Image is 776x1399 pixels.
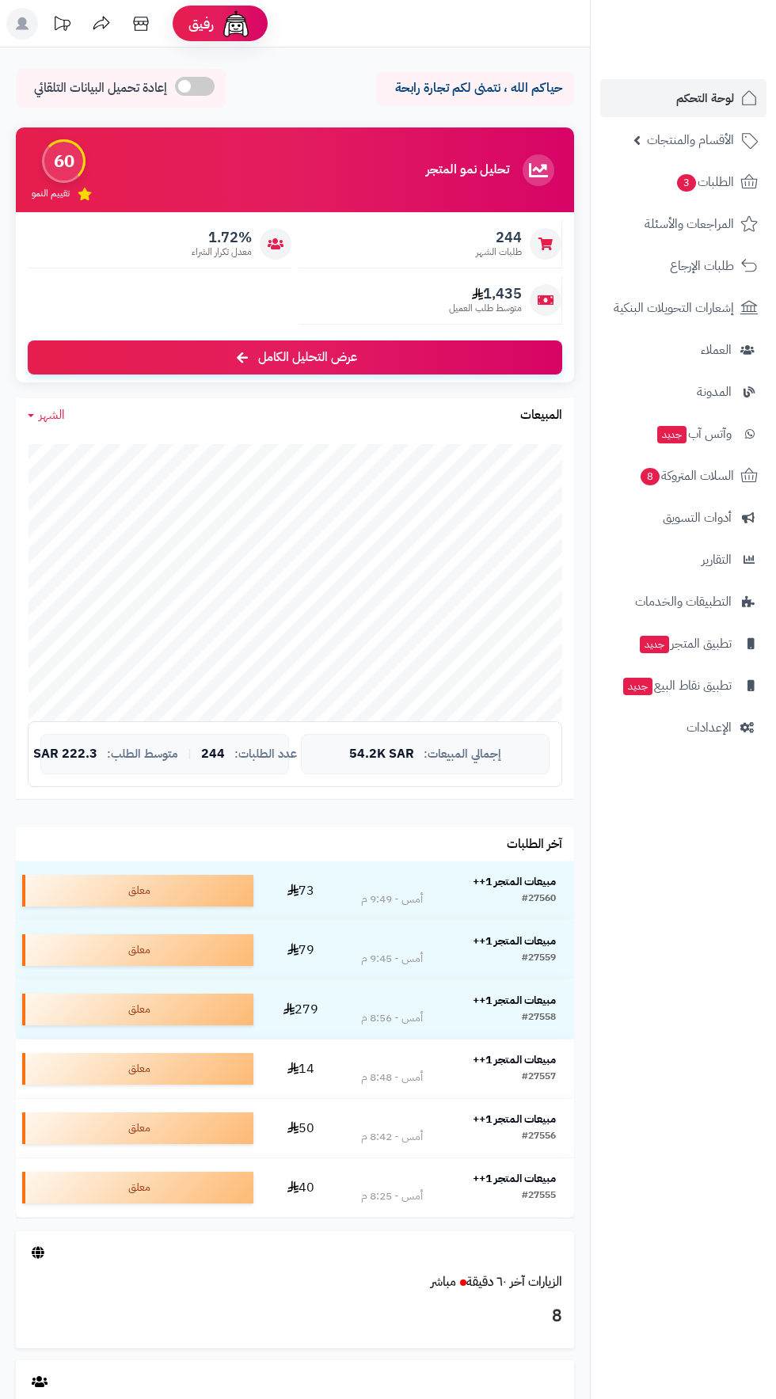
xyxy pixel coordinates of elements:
div: أمس - 8:48 م [361,1070,423,1085]
a: العملاء [600,331,766,369]
span: جديد [657,426,687,443]
strong: مبيعات المتجر 1++ [473,933,556,949]
span: جديد [640,636,669,653]
a: الطلبات3 [600,163,766,201]
span: 1.72% [192,229,252,246]
div: معلق [22,1053,253,1085]
td: 14 [260,1040,343,1098]
a: تطبيق المتجرجديد [600,625,766,663]
span: 222.3 SAR [33,747,97,762]
span: الطلبات [675,171,734,193]
a: تطبيق نقاط البيعجديد [600,667,766,705]
a: لوحة التحكم [600,79,766,117]
div: معلق [22,994,253,1025]
strong: مبيعات المتجر 1++ [473,1051,556,1068]
span: معدل تكرار الشراء [192,245,252,259]
span: تطبيق نقاط البيع [622,675,732,697]
a: تحديثات المنصة [42,8,82,44]
div: #27558 [522,1010,556,1026]
span: رفيق [188,14,214,33]
a: إشعارات التحويلات البنكية [600,289,766,327]
span: المدونة [697,381,732,403]
span: 8 [641,468,660,485]
a: السلات المتروكة8 [600,457,766,495]
a: الإعدادات [600,709,766,747]
span: جديد [623,678,652,695]
a: عرض التحليل الكامل [28,340,562,374]
span: الأقسام والمنتجات [647,129,734,151]
h3: المبيعات [520,409,562,423]
span: متوسط طلب العميل [449,302,522,315]
img: logo-2.png [668,44,761,78]
small: مباشر [431,1272,456,1291]
h3: آخر الطلبات [507,838,562,852]
div: معلق [22,1172,253,1203]
a: الشهر [28,406,65,424]
div: #27559 [522,951,556,967]
div: #27555 [522,1188,556,1204]
strong: مبيعات المتجر 1++ [473,873,556,890]
div: أمس - 9:49 م [361,891,423,907]
span: عرض التحليل الكامل [258,348,357,367]
span: العملاء [701,339,732,361]
span: المراجعات والأسئلة [645,213,734,235]
td: 50 [260,1099,343,1158]
a: التقارير [600,541,766,579]
td: 79 [260,921,343,979]
span: إعادة تحميل البيانات التلقائي [34,79,167,97]
div: #27560 [522,891,556,907]
div: أمس - 8:25 م [361,1188,423,1204]
a: التطبيقات والخدمات [600,583,766,621]
div: أمس - 8:42 م [361,1129,423,1145]
span: تقييم النمو [32,187,70,200]
a: الزيارات آخر ٦٠ دقيقةمباشر [431,1272,562,1291]
a: طلبات الإرجاع [600,247,766,285]
div: #27556 [522,1129,556,1145]
strong: مبيعات المتجر 1++ [473,1170,556,1187]
td: 40 [260,1158,343,1217]
span: 244 [476,229,522,246]
strong: مبيعات المتجر 1++ [473,1111,556,1127]
span: لوحة التحكم [676,87,734,109]
h3: تحليل نمو المتجر [426,163,509,177]
h3: 8 [28,1303,562,1330]
td: 73 [260,861,343,920]
div: أمس - 9:45 م [361,951,423,967]
span: 1,435 [449,285,522,302]
img: ai-face.png [220,8,252,40]
span: 3 [677,174,696,192]
a: المدونة [600,373,766,411]
a: أدوات التسويق [600,499,766,537]
span: الإعدادات [687,717,732,739]
span: السلات المتروكة [639,465,734,487]
span: 54.2K SAR [349,747,414,762]
span: طلبات الشهر [476,245,522,259]
div: معلق [22,934,253,966]
span: متوسط الطلب: [107,747,178,761]
a: المراجعات والأسئلة [600,205,766,243]
span: التقارير [702,549,732,571]
span: عدد الطلبات: [234,747,297,761]
span: تطبيق المتجر [638,633,732,655]
span: وآتس آب [656,423,732,445]
div: #27557 [522,1070,556,1085]
span: إشعارات التحويلات البنكية [614,297,734,319]
div: معلق [22,875,253,907]
p: حياكم الله ، نتمنى لكم تجارة رابحة [388,79,562,97]
span: | [188,748,192,760]
div: معلق [22,1112,253,1144]
span: أدوات التسويق [663,507,732,529]
span: إجمالي المبيعات: [424,747,501,761]
span: التطبيقات والخدمات [635,591,732,613]
a: وآتس آبجديد [600,415,766,453]
span: طلبات الإرجاع [670,255,734,277]
strong: مبيعات المتجر 1++ [473,992,556,1009]
td: 279 [260,980,343,1039]
span: الشهر [39,405,65,424]
div: أمس - 8:56 م [361,1010,423,1026]
span: 244 [201,747,225,762]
